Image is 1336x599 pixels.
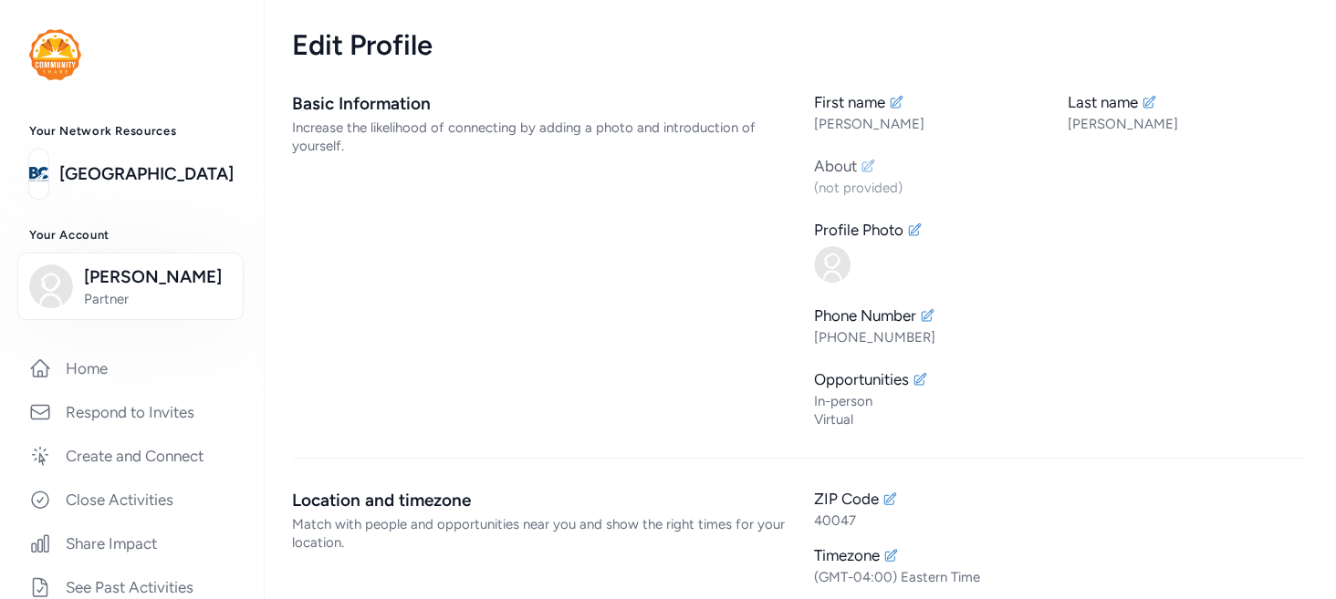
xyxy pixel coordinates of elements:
[84,290,232,308] span: Partner
[17,253,244,320] button: [PERSON_NAME]Partner
[292,91,785,117] div: Basic Information
[29,124,234,139] h3: Your Network Resources
[814,568,1307,586] div: (GMT-04:00) Eastern Time
[814,179,1307,197] div: (not provided)
[814,410,1307,429] div: Virtual
[814,115,1053,133] div: [PERSON_NAME]
[814,488,879,510] div: ZIP Code
[15,523,248,563] a: Share Impact
[292,515,785,552] div: Match with people and opportunities near you and show the right times for your location.
[814,305,916,326] div: Phone Number
[15,480,248,520] a: Close Activities
[814,91,885,113] div: First name
[15,392,248,432] a: Respond to Invites
[29,154,48,194] img: logo
[814,328,1307,346] div: [PHONE_NUMBER]
[29,228,234,243] h3: Your Account
[29,29,81,80] img: logo
[292,29,1307,62] div: Edit Profile
[15,436,248,476] a: Create and Connect
[1068,115,1307,133] div: [PERSON_NAME]
[814,511,1307,530] div: 40047
[15,348,248,388] a: Home
[1068,91,1138,113] div: Last name
[814,368,909,390] div: Opportunities
[814,246,851,283] img: Avatar
[59,161,234,187] a: [GEOGRAPHIC_DATA]
[814,155,857,177] div: About
[814,544,880,566] div: Timezone
[84,264,232,290] span: [PERSON_NAME]
[814,392,1307,410] div: In-person
[292,488,785,513] div: Location and timezone
[814,219,903,241] div: Profile Photo
[292,119,785,155] div: Increase the likelihood of connecting by adding a photo and introduction of yourself.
